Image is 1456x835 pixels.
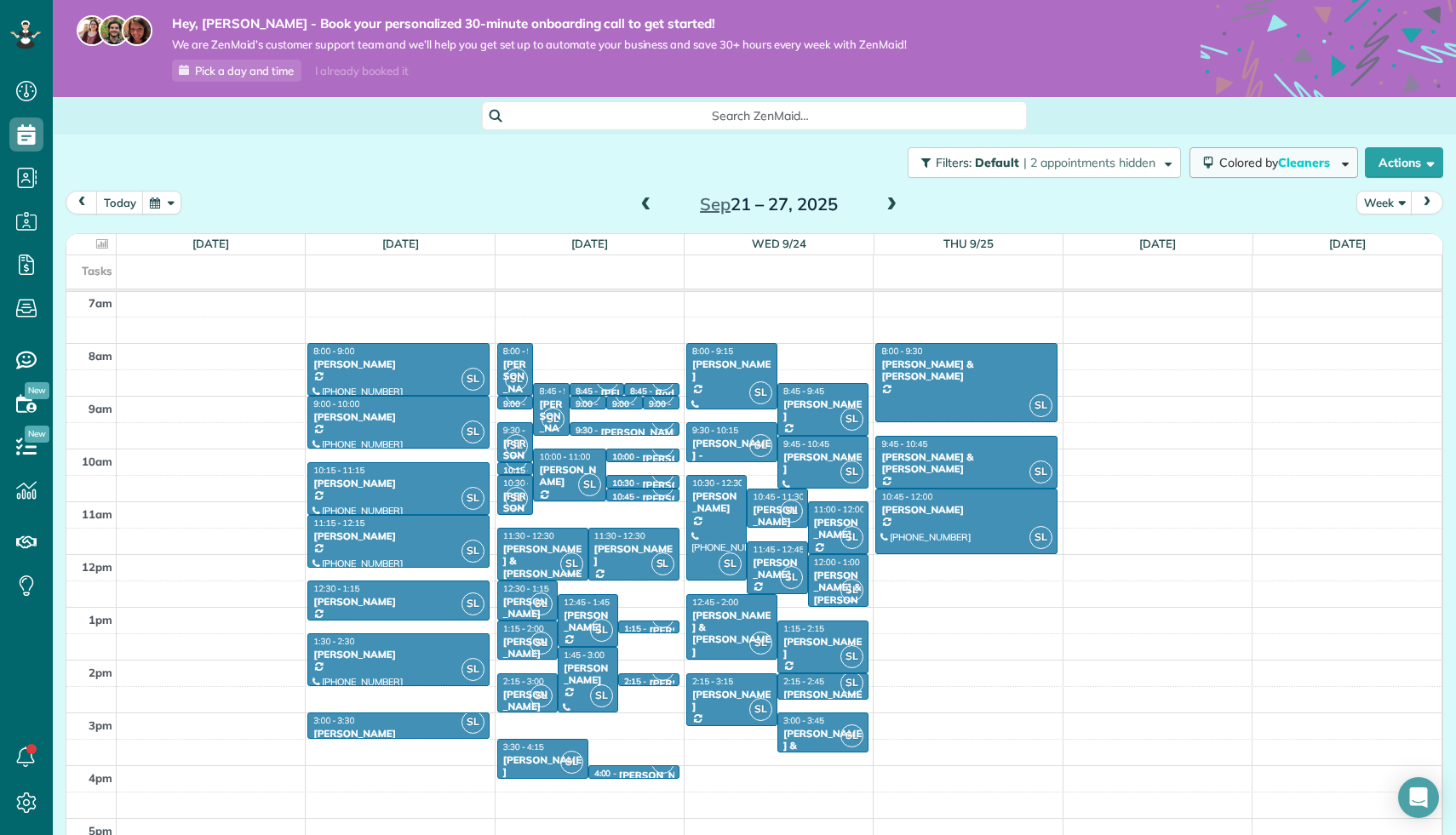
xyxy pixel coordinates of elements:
span: 3:00 - 3:45 [783,715,824,726]
span: Cleaners [1278,155,1333,170]
div: [PERSON_NAME] [593,543,674,568]
div: [PERSON_NAME] [312,649,484,661]
span: SL [461,487,484,510]
div: [PERSON_NAME] [691,358,772,383]
div: [PERSON_NAME] [502,490,529,540]
span: SL [461,420,484,443]
span: 1:45 - 3:00 [564,649,605,661]
div: [PERSON_NAME] [600,387,683,399]
span: 2pm [89,666,112,679]
span: SL [840,526,863,549]
div: [PERSON_NAME] [312,596,484,608]
div: [PERSON_NAME] - [PERSON_NAME] [691,438,772,487]
span: New [25,426,49,443]
span: 9am [89,402,112,415]
button: Colored byCleaners [1189,147,1358,178]
span: 11am [82,507,112,521]
a: Filters: Default | 2 appointments hidden [899,147,1181,178]
span: SL [542,408,565,431]
div: [PERSON_NAME] [538,464,601,489]
span: 1pm [89,613,112,626]
span: 2:15 - 3:15 [692,676,733,687]
span: 8:45 - 9:45 [783,386,824,397]
span: 7am [89,296,112,310]
button: Week [1356,191,1413,214]
div: [PERSON_NAME] [502,636,553,661]
span: 8am [89,349,112,363]
span: 2:15 - 2:45 [783,676,824,687]
span: SL [590,684,613,707]
button: next [1411,191,1443,214]
span: SL [578,473,601,496]
div: [PERSON_NAME] [563,662,613,687]
span: SL [461,658,484,681]
a: Wed 9/24 [752,237,806,250]
span: 11:00 - 12:00 [814,504,865,515]
span: SL [461,540,484,563]
span: SL [780,566,803,589]
span: 9:45 - 10:45 [783,438,829,449]
a: [DATE] [571,237,608,250]
div: [PERSON_NAME] [528,400,610,412]
span: SL [530,632,553,655]
span: 12:00 - 1:00 [814,557,860,568]
div: [PERSON_NAME] [312,530,484,542]
span: 12pm [82,560,112,574]
span: Filters: [936,155,972,170]
span: Tasks [82,264,112,277]
span: Pick a day and time [195,64,294,77]
div: I already booked it [305,60,418,82]
span: New [25,382,49,399]
span: SL [560,552,583,575]
div: [PERSON_NAME] [312,478,484,489]
div: [PERSON_NAME] [649,625,731,637]
span: Sep [700,193,731,214]
span: 2:15 - 3:00 [503,676,544,687]
span: 1:15 - 2:15 [783,623,824,634]
h2: 21 – 27, 2025 [662,195,875,214]
span: SL [840,645,863,668]
div: [PERSON_NAME] [752,504,802,529]
a: Pick a day and time [172,60,301,82]
img: michelle-19f622bdf1676172e81f8f8fba1fb50e276960ebfe0243fe18214015130c80e4.jpg [122,15,152,46]
span: 8:00 - 9:00 [313,346,354,357]
span: SL [560,751,583,774]
span: SL [840,579,863,602]
div: [PERSON_NAME] [502,438,529,487]
a: [DATE] [382,237,419,250]
div: [PERSON_NAME] [691,689,772,713]
div: [PERSON_NAME] [782,636,863,661]
a: [DATE] [1139,237,1176,250]
span: 3pm [89,718,112,732]
div: [PERSON_NAME] & [PERSON_NAME] [782,728,863,777]
span: SL [590,619,613,642]
span: SL [461,368,484,391]
div: [PERSON_NAME] [880,504,1052,516]
span: 10:45 - 11:30 [753,491,804,502]
span: SL [749,381,772,404]
div: [PERSON_NAME] [538,398,565,448]
span: 10:00 - 11:00 [539,451,590,462]
span: 4pm [89,771,112,785]
span: SL [840,408,863,431]
span: SL [749,434,772,457]
span: Default [975,155,1020,170]
span: 9:45 - 10:45 [881,438,927,449]
span: 11:15 - 12:15 [313,518,364,529]
div: [PERSON_NAME] [752,557,802,581]
span: 1:30 - 2:30 [313,636,354,647]
span: SL [505,434,528,457]
span: SL [1029,460,1052,483]
div: [PERSON_NAME] & [PERSON_NAME] [502,543,583,592]
div: [PERSON_NAME] & [PERSON_NAME] [642,479,819,491]
div: [PERSON_NAME] [642,493,725,505]
div: Open Intercom Messenger [1398,777,1439,818]
div: [PERSON_NAME] & [PERSON_NAME] [880,451,1052,476]
span: 10:30 - 12:30 [692,478,743,489]
div: [PERSON_NAME] [502,596,553,621]
span: SL [719,552,742,575]
span: 12:30 - 1:15 [503,583,549,594]
img: jorge-587dff0eeaa6aab1f244e6dc62b8924c3b6ad411094392a53c71c6c4a576187d.jpg [99,15,129,46]
span: 3:30 - 4:15 [503,741,544,752]
button: prev [66,191,98,214]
